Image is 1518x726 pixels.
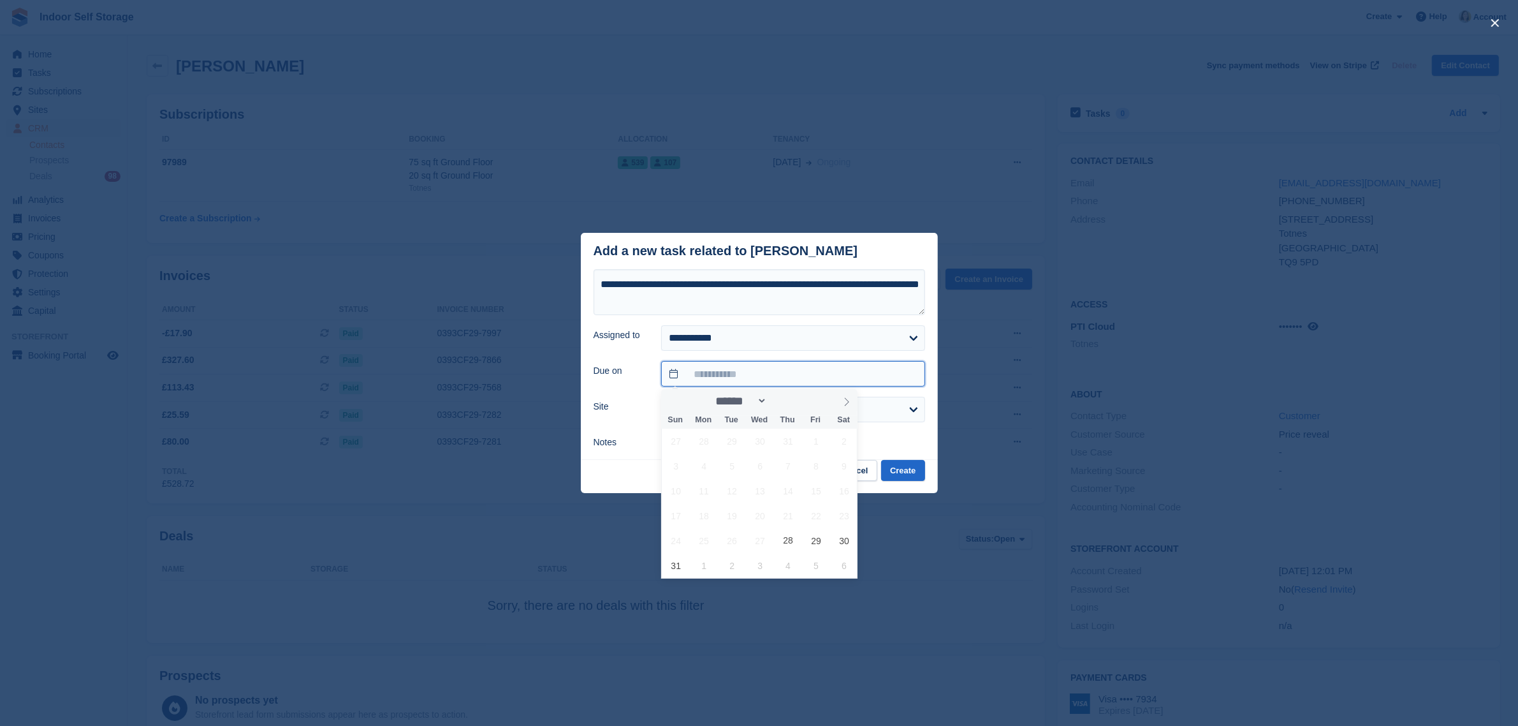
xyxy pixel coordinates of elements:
span: Thu [773,416,801,424]
span: August 26, 2025 [720,528,745,553]
span: August 17, 2025 [664,503,689,528]
span: August 3, 2025 [664,454,689,478]
span: August 30, 2025 [832,528,857,553]
span: September 1, 2025 [692,553,717,578]
span: August 7, 2025 [776,454,801,478]
span: August 8, 2025 [804,454,829,478]
span: August 6, 2025 [748,454,773,478]
span: September 2, 2025 [720,553,745,578]
span: Sat [829,416,858,424]
span: August 28, 2025 [776,528,801,553]
span: August 24, 2025 [664,528,689,553]
select: Month [712,394,768,408]
div: Add a new task related to [PERSON_NAME] [594,244,858,258]
span: September 6, 2025 [832,553,857,578]
span: August 16, 2025 [832,478,857,503]
span: July 29, 2025 [720,429,745,454]
span: August 13, 2025 [748,478,773,503]
span: August 18, 2025 [692,503,717,528]
span: August 29, 2025 [804,528,829,553]
span: August 10, 2025 [664,478,689,503]
input: Year [767,394,807,408]
span: July 28, 2025 [692,429,717,454]
span: July 31, 2025 [776,429,801,454]
span: August 20, 2025 [748,503,773,528]
span: Sun [661,416,689,424]
span: September 3, 2025 [748,553,773,578]
span: August 1, 2025 [804,429,829,454]
button: close [1485,13,1505,33]
span: August 25, 2025 [692,528,717,553]
span: August 15, 2025 [804,478,829,503]
label: Assigned to [594,329,646,342]
span: September 4, 2025 [776,553,801,578]
span: Wed [745,416,773,424]
span: August 19, 2025 [720,503,745,528]
label: Due on [594,364,646,378]
span: August 9, 2025 [832,454,857,478]
span: Fri [801,416,829,424]
span: August 11, 2025 [692,478,717,503]
span: July 30, 2025 [748,429,773,454]
span: August 21, 2025 [776,503,801,528]
span: August 2, 2025 [832,429,857,454]
span: September 5, 2025 [804,553,829,578]
span: August 23, 2025 [832,503,857,528]
span: Tue [717,416,745,424]
span: August 4, 2025 [692,454,717,478]
span: July 27, 2025 [664,429,689,454]
span: August 5, 2025 [720,454,745,478]
span: August 31, 2025 [664,553,689,578]
span: August 27, 2025 [748,528,773,553]
button: Create [881,460,924,481]
span: Mon [689,416,717,424]
label: Notes [594,436,646,449]
label: Site [594,400,646,413]
span: August 12, 2025 [720,478,745,503]
span: August 14, 2025 [776,478,801,503]
span: August 22, 2025 [804,503,829,528]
